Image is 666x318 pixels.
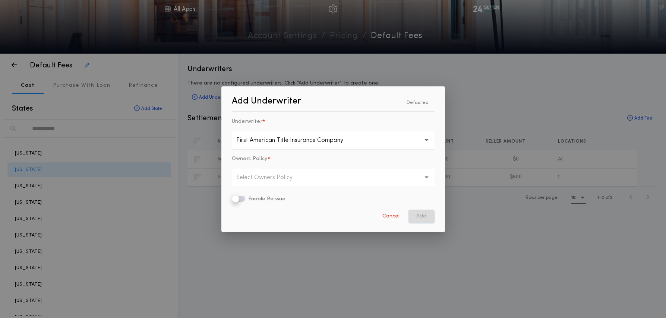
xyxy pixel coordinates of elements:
[408,210,435,223] button: Add
[232,131,435,149] button: First American Title Insurance Company
[232,155,268,163] p: Owners Policy
[247,196,285,202] span: Enable Reissue
[236,136,355,145] p: First American Title Insurance Company
[232,118,263,125] p: Underwriter
[232,169,435,187] button: Select Owners Policy
[236,173,304,182] p: Select Owners Policy
[378,210,404,223] button: Cancel
[402,95,433,110] p: Defaulted
[232,95,435,111] p: Add Underwriter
